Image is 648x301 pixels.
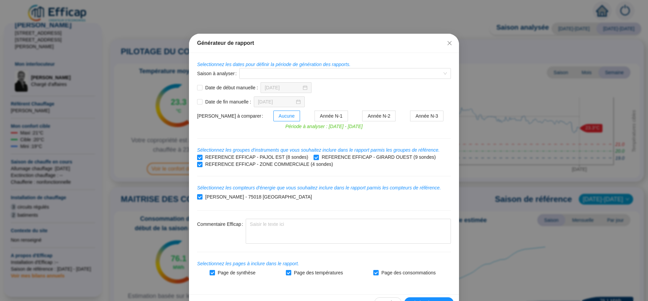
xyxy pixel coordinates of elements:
span: Page de synthèse [215,269,258,276]
span: Date de fin manuelle : [202,98,254,106]
span: Fermer [444,40,455,46]
input: Sélectionner une date [258,98,295,106]
span: Page des températures [291,269,346,276]
input: Sélectionner une date [265,84,301,91]
span: Date de début manuelle : [202,84,261,91]
span: REFERENCE EFFICAP - PAJOL EST (8 sondes) [202,154,311,161]
span: Année N-2 [368,113,390,119]
i: Sélectionnez les compteurs d'énergie que vous souhaitez inclure dans le rapport parmis les compte... [197,185,441,190]
i: Période à analyser : [DATE] - [DATE] [285,124,362,129]
i: Selectionnez les pages à inclure dans le rapport. [197,261,299,266]
span: [PERSON_NAME] - 75018 [GEOGRAPHIC_DATA] [202,193,315,201]
label: Saison à analyser [197,68,239,79]
span: Année N-3 [415,113,438,119]
span: Aucune [279,113,295,119]
i: Selectionnez les dates pour définir la période de génération des rapports. [197,62,351,67]
span: Page des consommations [379,269,438,276]
button: Close [444,38,455,49]
div: Générateur de rapport [197,39,451,47]
span: REFERENCE EFFICAP - ZONE COMMERCIALE (4 sondes) [202,161,336,168]
textarea: Commentaire Efficap [246,219,451,244]
label: Période à comparer [197,111,266,121]
span: REFERENCE EFFICAP - GIRARD OUEST (9 sondes) [319,154,438,161]
i: Sélectionnez les groupes d'instruments que vous souhaitez inclure dans le rapport parmis les grou... [197,147,440,153]
span: Année N-1 [320,113,343,119]
span: close [447,40,452,46]
label: Commentaire Efficap [197,219,246,230]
